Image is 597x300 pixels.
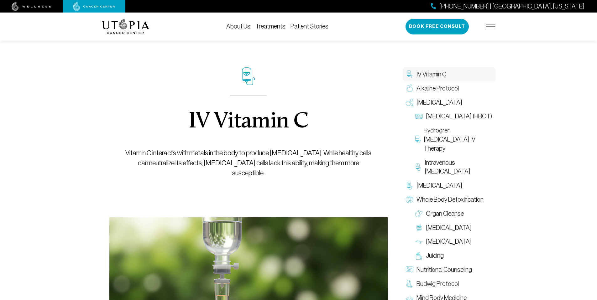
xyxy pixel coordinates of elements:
img: Juicing [415,252,423,260]
span: Budwig Protocol [416,279,459,288]
span: [MEDICAL_DATA] (HBOT) [426,112,492,121]
img: Colon Therapy [415,224,423,231]
span: IV Vitamin C [416,70,446,79]
span: Organ Cleanse [426,209,464,218]
img: Chelation Therapy [406,182,413,189]
img: cancer center [73,2,115,11]
h1: IV Vitamin C [188,111,308,133]
a: [MEDICAL_DATA] [403,96,495,110]
img: wellness [12,2,51,11]
span: [MEDICAL_DATA] [416,98,462,107]
a: Juicing [412,249,495,263]
img: Nutritional Counseling [406,266,413,273]
span: Hydrogren [MEDICAL_DATA] IV Therapy [424,126,492,153]
img: Intravenous Ozone Therapy [415,163,422,171]
a: Budwig Protocol [403,277,495,291]
a: Intravenous [MEDICAL_DATA] [412,156,495,179]
span: [MEDICAL_DATA] [426,223,472,232]
a: [MEDICAL_DATA] [412,235,495,249]
img: IV Vitamin C [406,70,413,78]
a: Patient Stories [291,23,328,30]
img: Hydrogren Peroxide IV Therapy [415,136,421,143]
img: icon [242,67,255,85]
img: icon-hamburger [486,24,495,29]
img: Whole Body Detoxification [406,196,413,203]
a: Whole Body Detoxification [403,193,495,207]
a: IV Vitamin C [403,67,495,81]
a: [MEDICAL_DATA] [403,178,495,193]
a: Treatments [255,23,285,30]
img: logo [102,19,149,34]
span: Intravenous [MEDICAL_DATA] [425,158,492,176]
span: Nutritional Counseling [416,265,472,274]
span: [MEDICAL_DATA] [416,181,462,190]
img: Budwig Protocol [406,280,413,287]
span: [PHONE_NUMBER] | [GEOGRAPHIC_DATA], [US_STATE] [439,2,584,11]
button: Book Free Consult [406,19,469,34]
span: Alkaline Protocol [416,84,459,93]
img: Hyperbaric Oxygen Therapy (HBOT) [415,113,423,120]
a: Nutritional Counseling [403,263,495,277]
a: [MEDICAL_DATA] (HBOT) [412,109,495,123]
span: Juicing [426,251,444,260]
a: Organ Cleanse [412,207,495,221]
img: Organ Cleanse [415,210,423,217]
a: [MEDICAL_DATA] [412,221,495,235]
span: [MEDICAL_DATA] [426,237,472,246]
span: Whole Body Detoxification [416,195,484,204]
a: Hydrogren [MEDICAL_DATA] IV Therapy [412,123,495,155]
img: Oxygen Therapy [406,99,413,106]
a: [PHONE_NUMBER] | [GEOGRAPHIC_DATA], [US_STATE] [431,2,584,11]
p: Vitamin C interacts with metals in the body to produce [MEDICAL_DATA]. While healthy cells can ne... [123,148,373,178]
img: Lymphatic Massage [415,238,423,246]
a: About Us [226,23,250,30]
img: Alkaline Protocol [406,85,413,92]
a: Alkaline Protocol [403,81,495,96]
